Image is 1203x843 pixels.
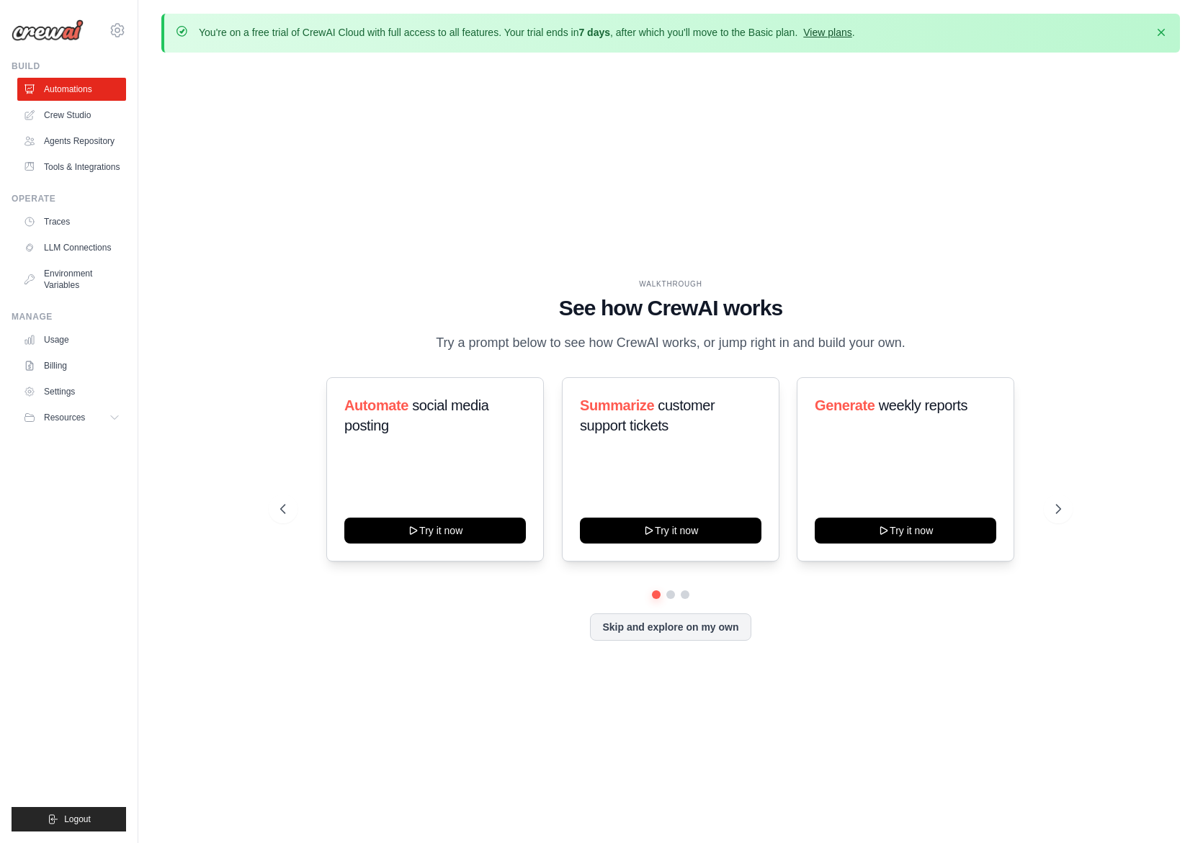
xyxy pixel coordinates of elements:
button: Logout [12,807,126,831]
span: social media posting [344,397,489,433]
a: Settings [17,380,126,403]
button: Try it now [580,518,761,544]
a: Usage [17,328,126,351]
a: Automations [17,78,126,101]
strong: 7 days [578,27,610,38]
div: WALKTHROUGH [280,279,1060,289]
img: Logo [12,19,84,41]
a: Tools & Integrations [17,155,126,179]
a: View plans [803,27,851,38]
a: Environment Variables [17,262,126,297]
p: You're on a free trial of CrewAI Cloud with full access to all features. Your trial ends in , aft... [199,25,855,40]
div: Manage [12,311,126,323]
span: Summarize [580,397,654,413]
span: customer support tickets [580,397,715,433]
button: Try it now [815,518,996,544]
span: weekly reports [879,397,967,413]
span: Resources [44,412,85,423]
button: Resources [17,406,126,429]
div: Operate [12,193,126,204]
span: Logout [64,813,91,825]
a: Billing [17,354,126,377]
button: Try it now [344,518,526,544]
a: Traces [17,210,126,233]
a: Crew Studio [17,104,126,127]
span: Automate [344,397,408,413]
iframe: Chat Widget [1131,774,1203,843]
div: Build [12,60,126,72]
button: Skip and explore on my own [590,613,751,641]
a: LLM Connections [17,236,126,259]
p: Try a prompt below to see how CrewAI works, or jump right in and build your own. [429,333,913,353]
span: Generate [815,397,875,413]
div: Chat-Widget [1131,774,1203,843]
h1: See how CrewAI works [280,295,1060,321]
a: Agents Repository [17,130,126,153]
